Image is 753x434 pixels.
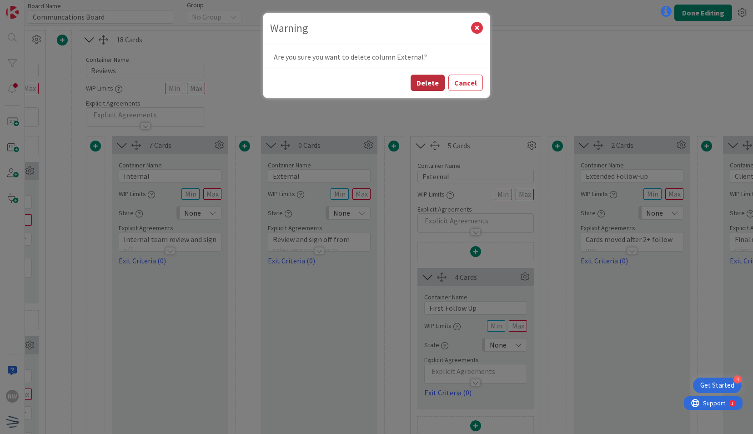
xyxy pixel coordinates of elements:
[47,4,50,11] div: 1
[19,1,41,12] span: Support
[270,20,471,36] div: Warning
[700,381,734,390] div: Get Started
[733,375,742,384] div: 4
[411,75,445,91] button: Delete
[693,378,742,393] div: Open Get Started checklist, remaining modules: 4
[263,44,490,67] div: Are you sure you want to delete column External?
[448,75,483,91] button: Cancel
